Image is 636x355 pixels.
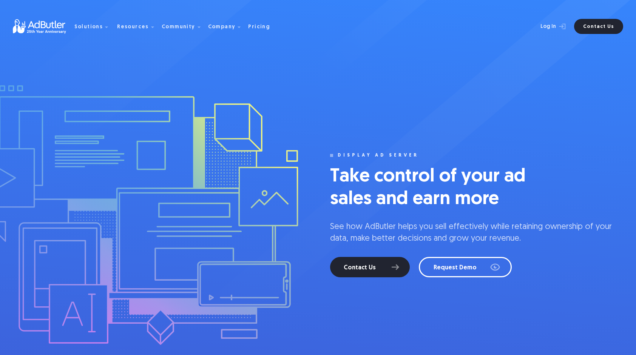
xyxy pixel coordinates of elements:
[248,25,270,30] div: Pricing
[117,25,149,30] div: Resources
[208,25,236,30] div: Company
[330,257,410,277] a: Contact Us
[330,221,616,245] p: See how AdButler helps you sell effectively while retaining ownership of your data, make better d...
[574,19,623,34] a: Contact Us
[248,23,276,30] a: Pricing
[162,25,195,30] div: Community
[419,257,512,277] a: Request Demo
[520,19,570,34] a: Log In
[338,153,419,158] div: display ad server
[330,166,557,211] h1: Take control of your ad sales and earn more
[74,25,103,30] div: Solutions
